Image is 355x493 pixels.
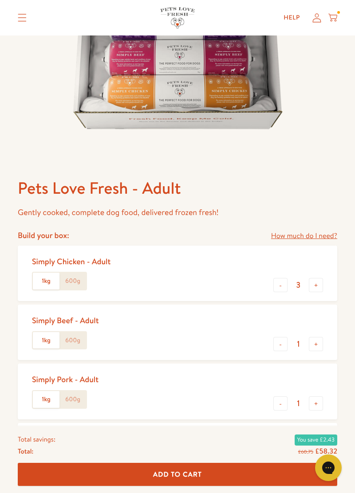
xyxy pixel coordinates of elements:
[271,230,337,242] a: How much do I need?
[59,273,86,290] label: 600g
[153,470,202,479] span: Add To Cart
[309,396,323,411] button: +
[18,463,337,486] button: Add To Cart
[59,332,86,349] label: 600g
[18,177,337,199] h1: Pets Love Fresh - Adult
[160,7,195,28] img: Pets Love Fresh
[309,337,323,351] button: +
[11,7,34,29] summary: Translation missing: en.sections.header.menu
[18,230,69,240] h4: Build your box:
[298,448,313,455] s: £60.75
[18,206,337,219] p: Gently cooked, complete dog food, delivered frozen fresh!
[32,374,99,384] div: Simply Pork - Adult
[18,445,33,457] span: Total:
[59,391,86,408] label: 600g
[276,9,307,27] a: Help
[18,434,55,445] span: Total savings:
[295,434,337,445] span: You save £2.43
[33,273,59,290] label: 1kg
[309,278,323,292] button: +
[273,396,288,411] button: -
[32,256,110,266] div: Simply Chicken - Adult
[315,446,337,456] span: £58.32
[33,391,59,408] label: 1kg
[273,278,288,292] button: -
[311,451,346,484] iframe: Gorgias live chat messenger
[32,315,99,325] div: Simply Beef - Adult
[33,332,59,349] label: 1kg
[273,337,288,351] button: -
